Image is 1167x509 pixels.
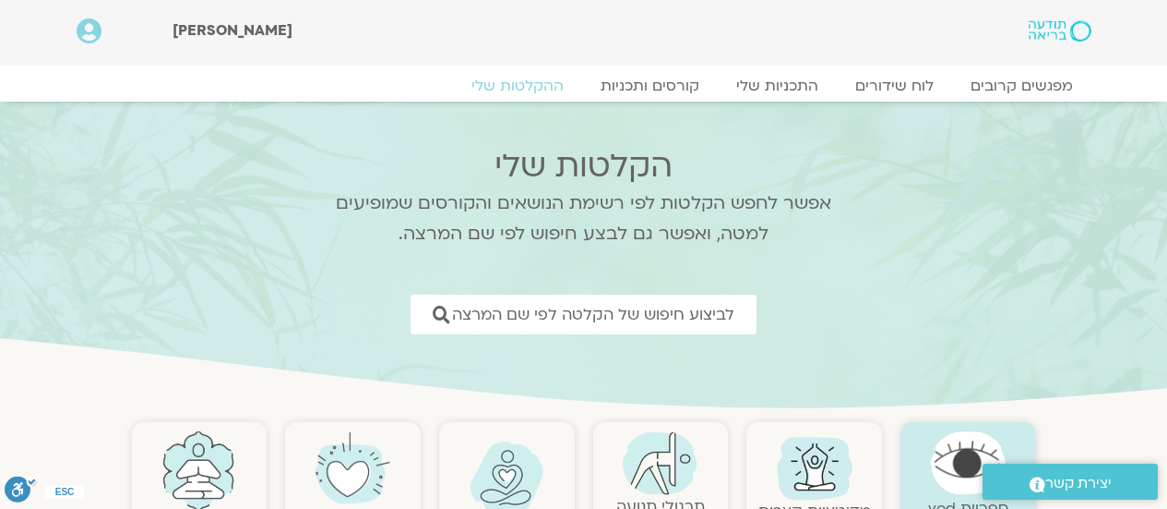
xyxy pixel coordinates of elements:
[1045,471,1112,496] span: יצירת קשר
[452,306,734,323] span: לביצוע חיפוש של הקלטה לפי שם המרצה
[837,77,952,95] a: לוח שידורים
[312,148,856,185] h2: הקלטות שלי
[952,77,1091,95] a: מפגשים קרובים
[312,188,856,249] p: אפשר לחפש הקלטות לפי רשימת הנושאים והקורסים שמופיעים למטה, ואפשר גם לבצע חיפוש לפי שם המרצה.
[982,464,1158,500] a: יצירת קשר
[411,295,756,334] a: לביצוע חיפוש של הקלטה לפי שם המרצה
[582,77,718,95] a: קורסים ותכניות
[77,77,1091,95] nav: Menu
[173,20,292,41] span: [PERSON_NAME]
[453,77,582,95] a: ההקלטות שלי
[718,77,837,95] a: התכניות שלי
